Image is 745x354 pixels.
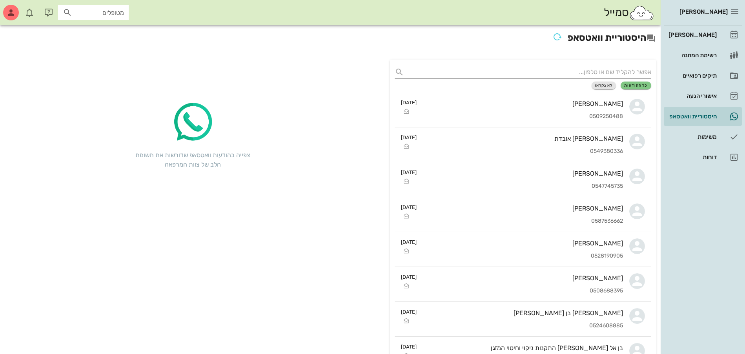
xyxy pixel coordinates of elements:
[423,344,623,352] div: בן אל [PERSON_NAME] התקנות ניקוי וחיטוי המזגן
[423,183,623,190] div: 0547745735
[23,6,28,11] span: תג
[134,151,251,169] div: צפייה בהודעות וואטסאפ שדורשות את תשומת הלב של צוות המרפאה
[423,100,623,107] div: [PERSON_NAME]
[667,93,717,99] div: אישורי הגעה
[667,134,717,140] div: משימות
[401,203,417,211] small: [DATE]
[664,148,742,167] a: דוחות
[401,308,417,316] small: [DATE]
[401,273,417,281] small: [DATE]
[423,274,623,282] div: [PERSON_NAME]
[169,99,216,146] img: whatsapp-icon.2ee8d5f3.png
[423,309,623,317] div: [PERSON_NAME] בן [PERSON_NAME]
[664,127,742,146] a: משימות
[664,87,742,105] a: אישורי הגעה
[664,107,742,126] a: היסטוריית וואטסאפ
[401,343,417,350] small: [DATE]
[667,52,717,58] div: רשימת המתנה
[423,135,623,142] div: [PERSON_NAME] אובדת
[667,113,717,120] div: היסטוריית וואטסאפ
[401,134,417,141] small: [DATE]
[664,66,742,85] a: תיקים רפואיים
[401,238,417,246] small: [DATE]
[629,5,654,21] img: SmileCloud logo
[423,240,623,247] div: [PERSON_NAME]
[667,154,717,160] div: דוחות
[592,82,616,89] button: לא נקראו
[423,218,623,225] div: 0587536662
[5,30,656,47] h2: היסטוריית וואטסאפ
[621,82,651,89] button: כל ההודעות
[423,205,623,212] div: [PERSON_NAME]
[401,169,417,176] small: [DATE]
[624,83,648,88] span: כל ההודעות
[423,253,623,260] div: 0528190905
[423,288,623,294] div: 0508688395
[423,170,623,177] div: [PERSON_NAME]
[604,4,654,21] div: סמייל
[667,73,717,79] div: תיקים רפואיים
[423,323,623,329] div: 0524608885
[667,32,717,38] div: [PERSON_NAME]
[679,8,728,15] span: [PERSON_NAME]
[407,66,651,78] input: אפשר להקליד שם או טלפון...
[423,113,623,120] div: 0509250488
[401,99,417,106] small: [DATE]
[664,25,742,44] a: [PERSON_NAME]
[595,83,613,88] span: לא נקראו
[423,148,623,155] div: 0549380336
[664,46,742,65] a: רשימת המתנה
